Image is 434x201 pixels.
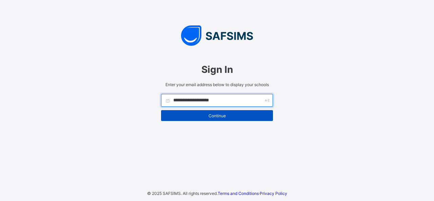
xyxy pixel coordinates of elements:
[218,191,259,196] a: Terms and Conditions
[161,64,273,75] span: Sign In
[166,113,268,118] span: Continue
[147,191,218,196] span: © 2025 SAFSIMS. All rights reserved.
[154,25,280,46] img: SAFSIMS Logo
[161,82,273,87] span: Enter your email address below to display your schools
[260,191,287,196] a: Privacy Policy
[218,191,287,196] span: ·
